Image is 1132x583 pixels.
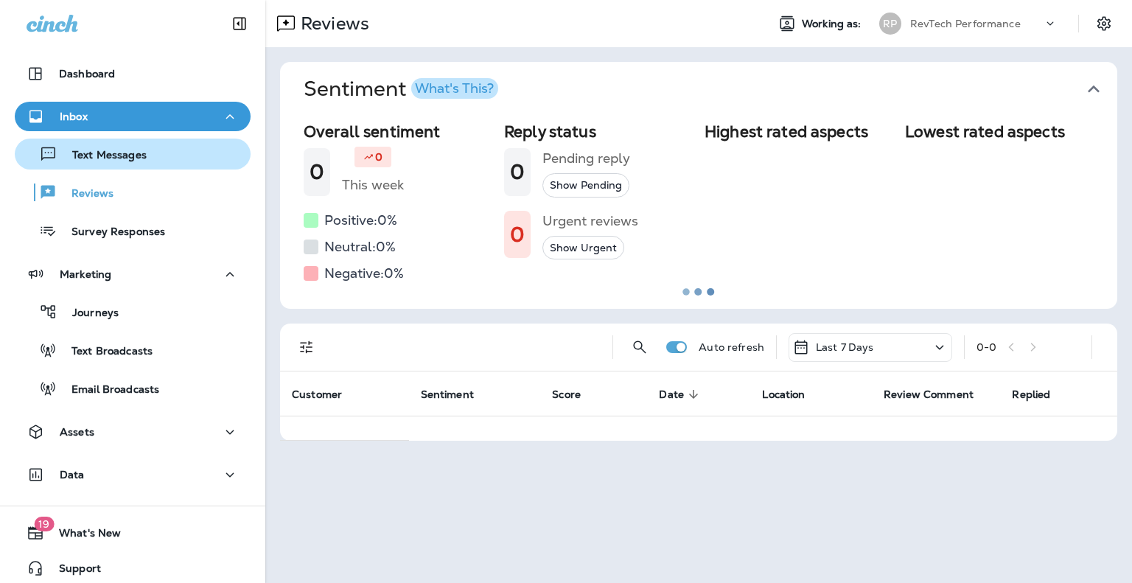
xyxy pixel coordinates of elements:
button: Support [15,554,251,583]
p: Journeys [57,307,119,321]
button: Marketing [15,259,251,289]
p: Text Broadcasts [57,345,153,359]
p: Assets [60,426,94,438]
p: Reviews [57,187,113,201]
button: Reviews [15,177,251,208]
button: Text Messages [15,139,251,170]
button: Assets [15,417,251,447]
button: Journeys [15,296,251,327]
p: Marketing [60,268,111,280]
span: Support [44,562,101,580]
button: Text Broadcasts [15,335,251,366]
p: Email Broadcasts [57,383,159,397]
p: Text Messages [57,149,147,163]
button: Data [15,460,251,489]
button: 19What's New [15,518,251,548]
button: Collapse Sidebar [219,9,260,38]
span: 19 [34,517,54,531]
p: Survey Responses [57,226,165,240]
button: Inbox [15,102,251,131]
p: Dashboard [59,68,115,80]
p: Data [60,469,85,481]
p: Inbox [60,111,88,122]
button: Dashboard [15,59,251,88]
button: Survey Responses [15,215,251,246]
button: Email Broadcasts [15,373,251,404]
span: What's New [44,527,121,545]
